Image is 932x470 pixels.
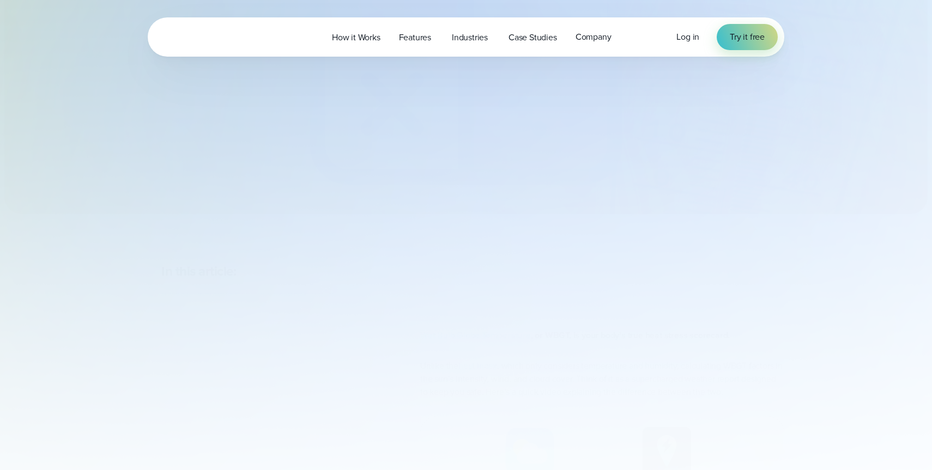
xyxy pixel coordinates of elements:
[323,26,390,48] a: How it Works
[499,26,566,48] a: Case Studies
[717,24,778,50] a: Try it free
[676,30,699,44] a: Log in
[332,31,380,44] span: How it Works
[730,30,765,44] span: Try it free
[399,31,431,44] span: Features
[509,31,557,44] span: Case Studies
[676,30,699,43] span: Log in
[452,31,488,44] span: Industries
[576,30,612,44] span: Company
